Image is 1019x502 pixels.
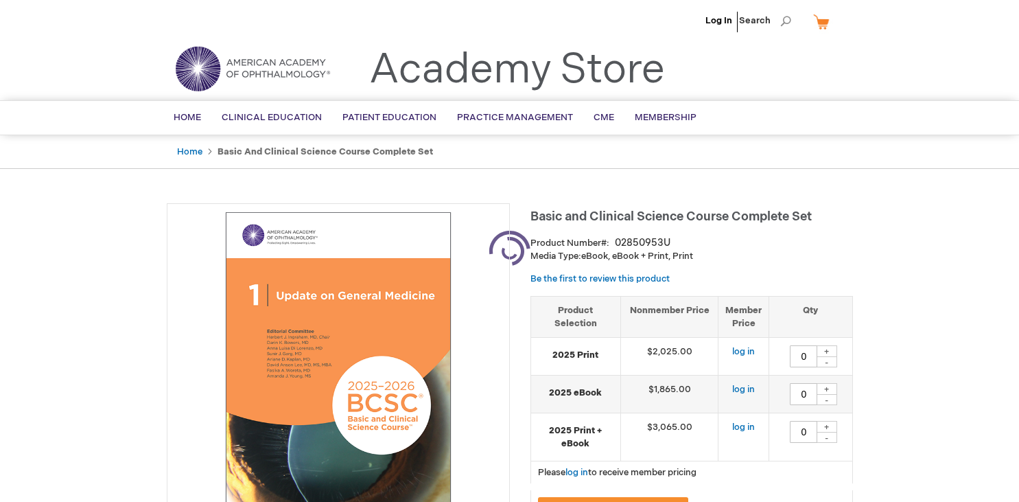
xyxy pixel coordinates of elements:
a: Home [177,146,202,157]
a: log in [732,384,755,395]
strong: 2025 eBook [538,387,613,400]
strong: Media Type: [530,251,581,262]
input: Qty [790,383,817,405]
div: - [817,432,837,443]
th: Nonmember Price [620,296,718,337]
span: Search [739,7,791,34]
p: eBook, eBook + Print, Print [530,250,853,263]
a: Academy Store [369,45,665,95]
td: $2,025.00 [620,338,718,376]
div: + [817,383,837,395]
td: $1,865.00 [620,376,718,413]
span: Clinical Education [222,112,322,123]
a: log in [732,346,755,357]
div: 02850953U [615,236,670,250]
a: Be the first to review this product [530,273,670,284]
div: + [817,345,837,357]
span: Home [174,112,201,123]
span: Membership [635,112,696,123]
th: Member Price [718,296,769,337]
strong: Basic and Clinical Science Course Complete Set [218,146,433,157]
strong: 2025 Print + eBook [538,424,613,450]
strong: 2025 Print [538,349,613,362]
strong: Product Number [530,238,609,249]
div: - [817,356,837,367]
span: Please to receive member pricing [538,467,696,478]
td: $3,065.00 [620,413,718,461]
input: Qty [790,345,817,367]
span: Practice Management [457,112,573,123]
a: log in [732,422,755,433]
div: + [817,421,837,433]
div: - [817,394,837,405]
span: Patient Education [342,112,436,123]
a: Log In [705,15,732,26]
th: Qty [769,296,852,337]
a: log in [565,467,588,478]
span: CME [594,112,614,123]
input: Qty [790,421,817,443]
span: Basic and Clinical Science Course Complete Set [530,209,812,224]
th: Product Selection [531,296,621,337]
